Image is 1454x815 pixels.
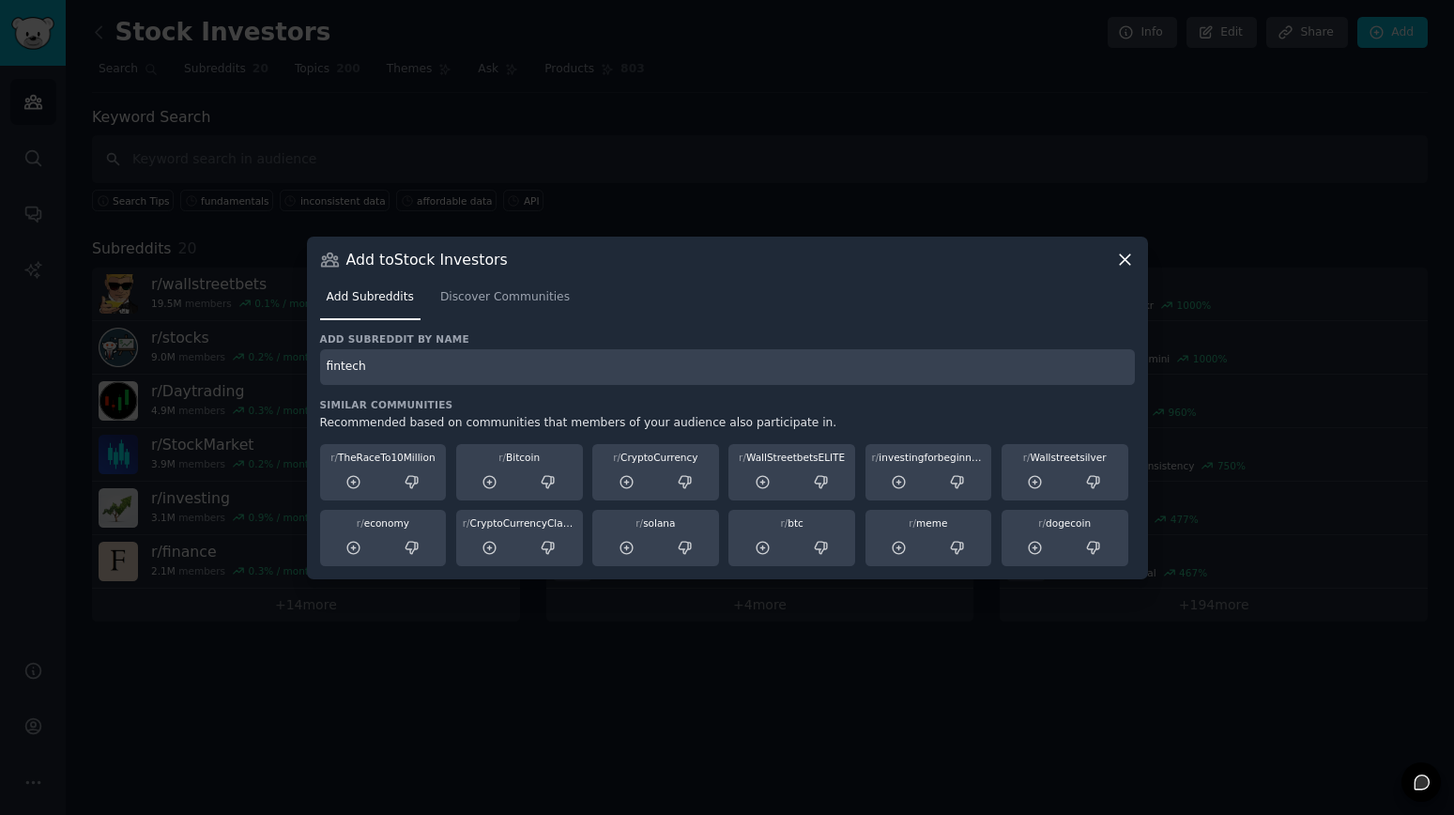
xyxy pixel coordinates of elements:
span: r/ [613,452,620,463]
span: r/ [1023,452,1031,463]
div: Wallstreetsilver [1008,451,1122,464]
div: investingforbeginners [872,451,986,464]
span: r/ [872,452,880,463]
div: meme [872,516,986,530]
span: Discover Communities [440,289,570,306]
span: r/ [357,517,364,529]
div: WallStreetbetsELITE [735,451,849,464]
span: Add Subreddits [327,289,414,306]
h3: Similar Communities [320,398,1135,411]
div: solana [599,516,712,530]
span: r/ [1038,517,1046,529]
a: Discover Communities [434,283,576,321]
div: CryptoCurrency [599,451,712,464]
input: Enter subreddit name and press enter [320,349,1135,386]
div: Recommended based on communities that members of your audience also participate in. [320,415,1135,432]
span: r/ [330,452,338,463]
div: btc [735,516,849,530]
span: r/ [498,452,506,463]
div: TheRaceTo10Million [327,451,440,464]
h3: Add to Stock Investors [346,250,508,269]
div: dogecoin [1008,516,1122,530]
div: CryptoCurrencyClassic [463,516,576,530]
div: economy [327,516,440,530]
h3: Add subreddit by name [320,332,1135,346]
span: r/ [739,452,746,463]
div: Bitcoin [463,451,576,464]
span: r/ [780,517,788,529]
span: r/ [909,517,916,529]
a: Add Subreddits [320,283,421,321]
span: r/ [463,517,470,529]
span: r/ [635,517,643,529]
